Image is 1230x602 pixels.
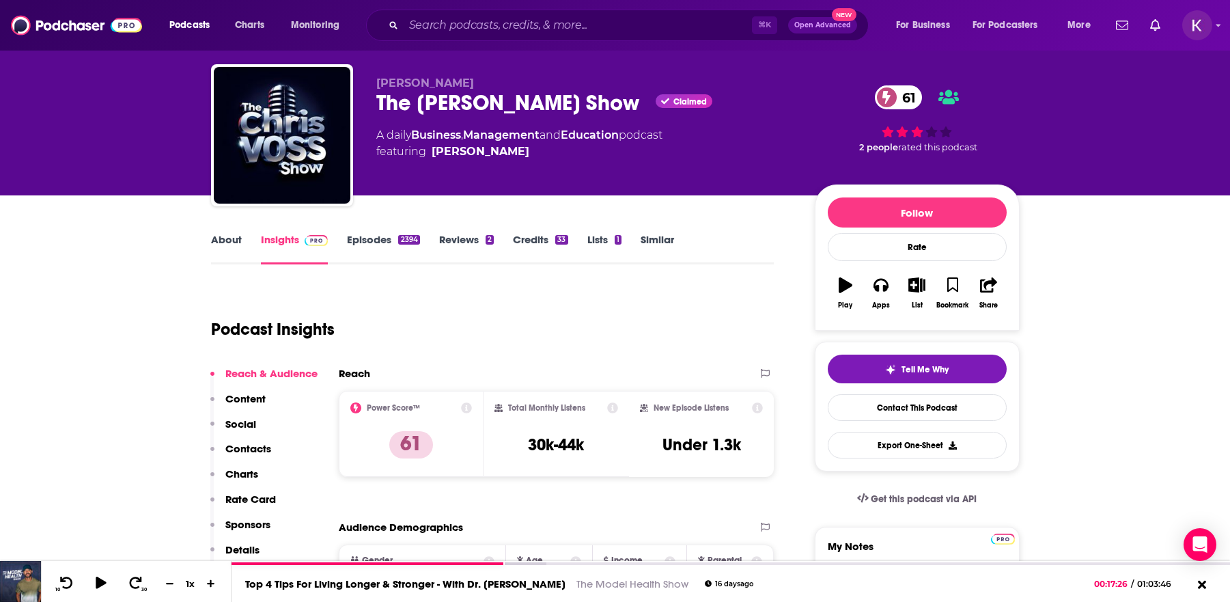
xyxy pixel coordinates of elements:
h2: Reach [339,367,370,380]
span: 61 [889,85,923,109]
button: Apps [863,269,899,318]
button: open menu [160,14,227,36]
a: Pro website [991,532,1015,545]
span: More [1067,16,1091,35]
button: open menu [964,14,1058,36]
img: The Chris Voss Show [214,67,350,204]
span: Monitoring [291,16,339,35]
div: Apps [872,301,890,310]
a: Contact This Podcast [828,394,1007,421]
h3: Under 1.3k [662,435,741,455]
button: open menu [281,14,357,36]
p: Contacts [225,442,271,455]
button: Rate Card [210,493,276,518]
div: 2394 [398,235,419,245]
a: Show notifications dropdown [1145,14,1166,37]
a: Episodes2394 [347,233,419,264]
div: 33 [555,235,568,245]
a: Show notifications dropdown [1110,14,1134,37]
span: Logged in as kwignall [1182,10,1212,40]
button: Open AdvancedNew [788,17,857,33]
button: open menu [886,14,967,36]
div: Search podcasts, credits, & more... [379,10,882,41]
a: Charts [226,14,272,36]
a: Chris Voss [432,143,529,160]
div: 1 x [179,578,202,589]
span: rated this podcast [898,142,977,152]
span: 30 [141,587,147,592]
button: 10 [53,575,79,592]
button: Charts [210,467,258,493]
button: Share [970,269,1006,318]
a: Lists1 [587,233,621,264]
h2: Audience Demographics [339,521,463,534]
p: Rate Card [225,493,276,506]
button: 30 [124,575,150,592]
div: Open Intercom Messenger [1184,528,1216,561]
span: For Podcasters [973,16,1038,35]
button: Export One-Sheet [828,432,1007,459]
a: About [211,233,242,264]
a: The Model Health Show [576,577,688,590]
p: Content [225,392,266,405]
button: open menu [1058,14,1108,36]
a: Similar [641,233,674,264]
span: , [461,128,463,141]
span: and [540,128,561,141]
button: Sponsors [210,518,270,543]
button: Follow [828,197,1007,228]
p: Sponsors [225,518,270,531]
span: Podcasts [169,16,210,35]
div: 16 days ago [705,580,753,588]
img: tell me why sparkle [885,364,896,375]
span: Open Advanced [794,22,851,29]
a: 61 [875,85,923,109]
button: Details [210,543,260,569]
a: Credits33 [513,233,568,264]
button: tell me why sparkleTell Me Why [828,355,1007,383]
span: [PERSON_NAME] [376,77,474,90]
span: featuring [376,143,662,160]
img: Podchaser Pro [991,534,1015,545]
span: For Business [896,16,950,35]
span: Income [611,556,643,565]
h1: Podcast Insights [211,319,335,340]
a: InsightsPodchaser Pro [261,233,329,264]
span: Get this podcast via API [871,493,977,505]
button: Social [210,418,256,443]
a: Reviews2 [439,233,494,264]
div: Bookmark [936,301,968,310]
h3: 30k-44k [528,435,584,455]
img: Podchaser - Follow, Share and Rate Podcasts [11,12,142,38]
button: Bookmark [935,269,970,318]
a: Education [561,128,619,141]
div: Share [979,301,998,310]
h2: Power Score™ [367,403,420,413]
span: / [1131,579,1134,589]
span: Parental Status [708,556,749,574]
span: ⌘ K [752,16,777,34]
div: 2 [486,235,494,245]
h2: Total Monthly Listens [508,403,585,413]
a: Business [411,128,461,141]
p: Charts [225,467,258,480]
span: Claimed [673,98,707,105]
input: Search podcasts, credits, & more... [404,14,752,36]
div: Rate [828,233,1007,261]
p: Reach & Audience [225,367,318,380]
span: Charts [235,16,264,35]
span: Gender [362,556,393,565]
div: List [912,301,923,310]
div: A daily podcast [376,127,662,160]
span: New [832,8,856,21]
div: 61 2 peoplerated this podcast [815,77,1020,161]
button: Contacts [210,442,271,467]
div: Play [838,301,852,310]
span: Age [526,556,543,565]
p: Details [225,543,260,556]
a: Management [463,128,540,141]
button: Content [210,392,266,418]
label: My Notes [828,540,1007,564]
a: Get this podcast via API [846,482,988,516]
